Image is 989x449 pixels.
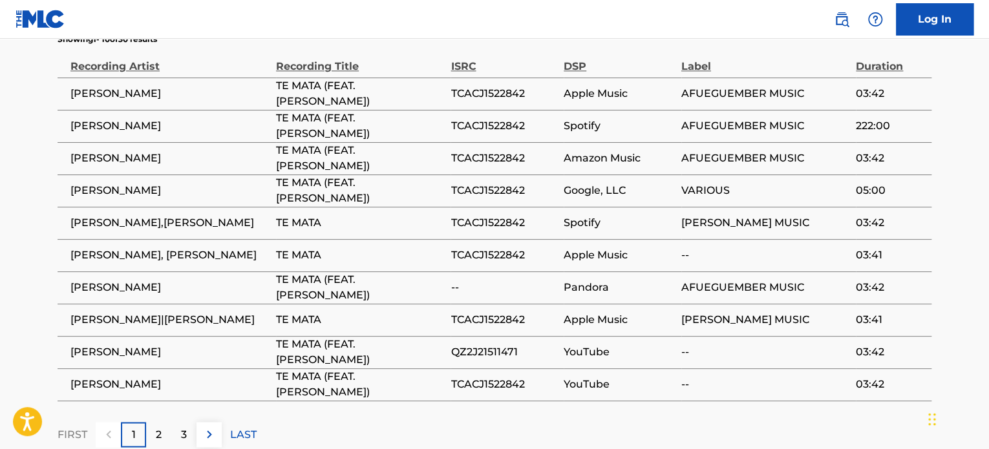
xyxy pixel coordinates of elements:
span: 03:42 [856,86,925,101]
span: 03:41 [856,312,925,328]
span: AFUEGUEMBER MUSIC [681,86,849,101]
span: TE MATA (FEAT. [PERSON_NAME]) [276,143,444,174]
p: 3 [181,426,187,442]
p: LAST [230,426,257,442]
span: 03:42 [856,344,925,360]
span: TE MATA (FEAT. [PERSON_NAME]) [276,337,444,368]
div: Arrastrar [928,400,936,439]
span: [PERSON_NAME], [PERSON_NAME] [70,247,270,263]
div: ISRC [451,45,557,74]
span: Spotify [564,215,675,231]
span: 03:42 [856,377,925,392]
span: [PERSON_NAME] [70,344,270,360]
span: TCACJ1522842 [451,215,557,231]
span: 03:42 [856,215,925,231]
a: Log In [896,3,973,36]
img: search [834,12,849,27]
span: Amazon Music [564,151,675,166]
span: [PERSON_NAME] MUSIC [681,312,849,328]
span: [PERSON_NAME] [70,280,270,295]
span: 03:42 [856,280,925,295]
span: Spotify [564,118,675,134]
span: [PERSON_NAME] [70,151,270,166]
span: 03:41 [856,247,925,263]
span: AFUEGUEMBER MUSIC [681,118,849,134]
span: AFUEGUEMBER MUSIC [681,280,849,295]
span: Google, LLC [564,183,675,198]
span: 03:42 [856,151,925,166]
span: TE MATA (FEAT. [PERSON_NAME]) [276,369,444,400]
span: [PERSON_NAME] [70,377,270,392]
span: TE MATA [276,312,444,328]
span: TCACJ1522842 [451,118,557,134]
span: [PERSON_NAME],[PERSON_NAME] [70,215,270,231]
span: YouTube [564,344,675,360]
p: FIRST [58,426,87,442]
span: Apple Music [564,312,675,328]
span: TCACJ1522842 [451,86,557,101]
span: -- [451,280,557,295]
span: TCACJ1522842 [451,377,557,392]
iframe: Chat Widget [924,387,989,449]
span: 222:00 [856,118,925,134]
img: MLC Logo [16,10,65,28]
a: Public Search [829,6,855,32]
span: -- [681,377,849,392]
span: TE MATA [276,247,444,263]
span: [PERSON_NAME] [70,118,270,134]
div: Label [681,45,849,74]
span: -- [681,344,849,360]
span: [PERSON_NAME] MUSIC [681,215,849,231]
span: TE MATA (FEAT. [PERSON_NAME]) [276,272,444,303]
p: 1 [132,426,136,442]
span: Apple Music [564,86,675,101]
div: Widget de chat [924,387,989,449]
p: Showing 1 - 10 of 30 results [58,34,157,45]
span: TCACJ1522842 [451,247,557,263]
span: VARIOUS [681,183,849,198]
span: TE MATA (FEAT. [PERSON_NAME]) [276,175,444,206]
span: YouTube [564,377,675,392]
span: TE MATA (FEAT. [PERSON_NAME]) [276,78,444,109]
img: help [867,12,883,27]
div: Recording Title [276,45,444,74]
span: Apple Music [564,247,675,263]
div: Recording Artist [70,45,270,74]
span: [PERSON_NAME] [70,86,270,101]
span: AFUEGUEMBER MUSIC [681,151,849,166]
img: right [202,426,217,442]
span: [PERSON_NAME]|[PERSON_NAME] [70,312,270,328]
span: TCACJ1522842 [451,312,557,328]
div: Help [862,6,888,32]
p: 2 [156,426,162,442]
div: Duration [856,45,925,74]
div: DSP [564,45,675,74]
span: QZ2J21511471 [451,344,557,360]
span: TE MATA [276,215,444,231]
span: TCACJ1522842 [451,183,557,198]
span: 05:00 [856,183,925,198]
span: TE MATA (FEAT. [PERSON_NAME]) [276,110,444,141]
span: TCACJ1522842 [451,151,557,166]
span: [PERSON_NAME] [70,183,270,198]
span: -- [681,247,849,263]
span: Pandora [564,280,675,295]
